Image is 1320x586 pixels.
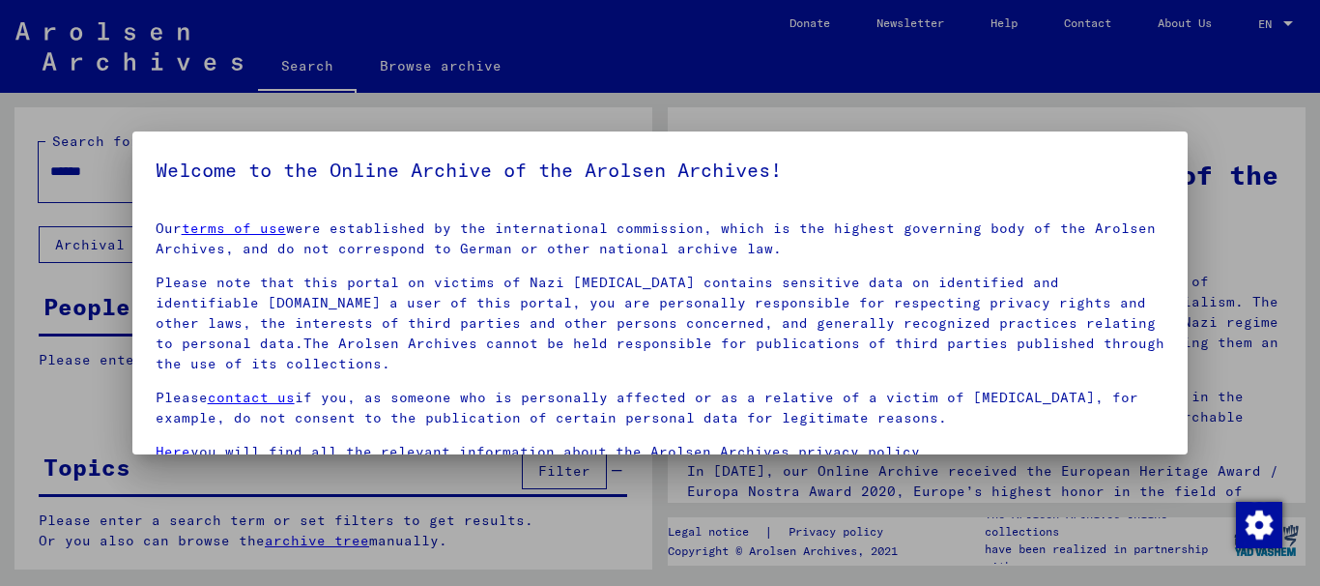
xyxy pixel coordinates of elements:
a: Here [156,443,190,460]
p: Please if you, as someone who is personally affected or as a relative of a victim of [MEDICAL_DAT... [156,388,1165,428]
h5: Welcome to the Online Archive of the Arolsen Archives! [156,155,1165,186]
p: Our were established by the international commission, which is the highest governing body of the ... [156,219,1165,259]
a: contact us [208,389,295,406]
div: Change consent [1235,501,1281,547]
p: Please note that this portal on victims of Nazi [MEDICAL_DATA] contains sensitive data on identif... [156,273,1165,374]
a: terms of use [182,220,286,237]
p: you will find all the relevant information about the Arolsen Archives privacy policy. [156,442,1165,462]
img: Change consent [1236,502,1282,548]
